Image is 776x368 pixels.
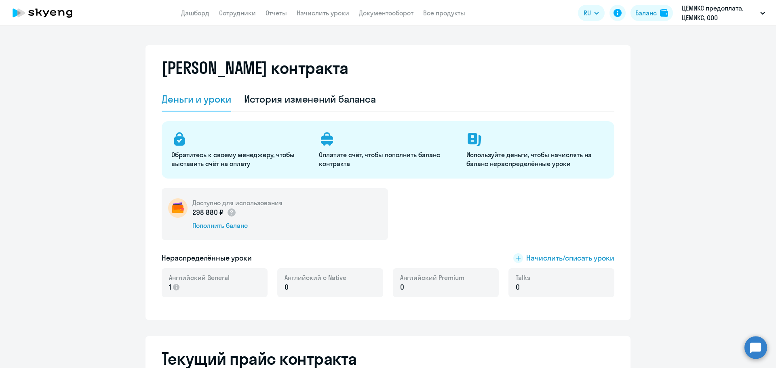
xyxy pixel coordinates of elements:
[423,9,465,17] a: Все продукты
[266,9,287,17] a: Отчеты
[516,273,530,282] span: Talks
[466,150,604,168] p: Используйте деньги, чтобы начислять на баланс нераспределённые уроки
[285,273,346,282] span: Английский с Native
[162,93,231,105] div: Деньги и уроки
[578,5,605,21] button: RU
[516,282,520,292] span: 0
[168,198,188,218] img: wallet-circle.png
[635,8,657,18] div: Баланс
[181,9,209,17] a: Дашборд
[192,221,283,230] div: Пополнить баланс
[400,282,404,292] span: 0
[169,282,171,292] span: 1
[584,8,591,18] span: RU
[630,5,673,21] button: Балансbalance
[192,207,236,218] p: 298 880 ₽
[285,282,289,292] span: 0
[526,253,614,263] span: Начислить/списать уроки
[678,3,769,23] button: ЦЕМИКС предоплата, ЦЕМИКС, ООО
[319,150,457,168] p: Оплатите счёт, чтобы пополнить баланс контракта
[660,9,668,17] img: balance
[297,9,349,17] a: Начислить уроки
[171,150,309,168] p: Обратитесь к своему менеджеру, чтобы выставить счёт на оплату
[359,9,413,17] a: Документооборот
[169,273,230,282] span: Английский General
[192,198,283,207] h5: Доступно для использования
[162,253,252,263] h5: Нераспределённые уроки
[682,3,757,23] p: ЦЕМИКС предоплата, ЦЕМИКС, ООО
[400,273,464,282] span: Английский Premium
[219,9,256,17] a: Сотрудники
[162,58,348,78] h2: [PERSON_NAME] контракта
[244,93,376,105] div: История изменений баланса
